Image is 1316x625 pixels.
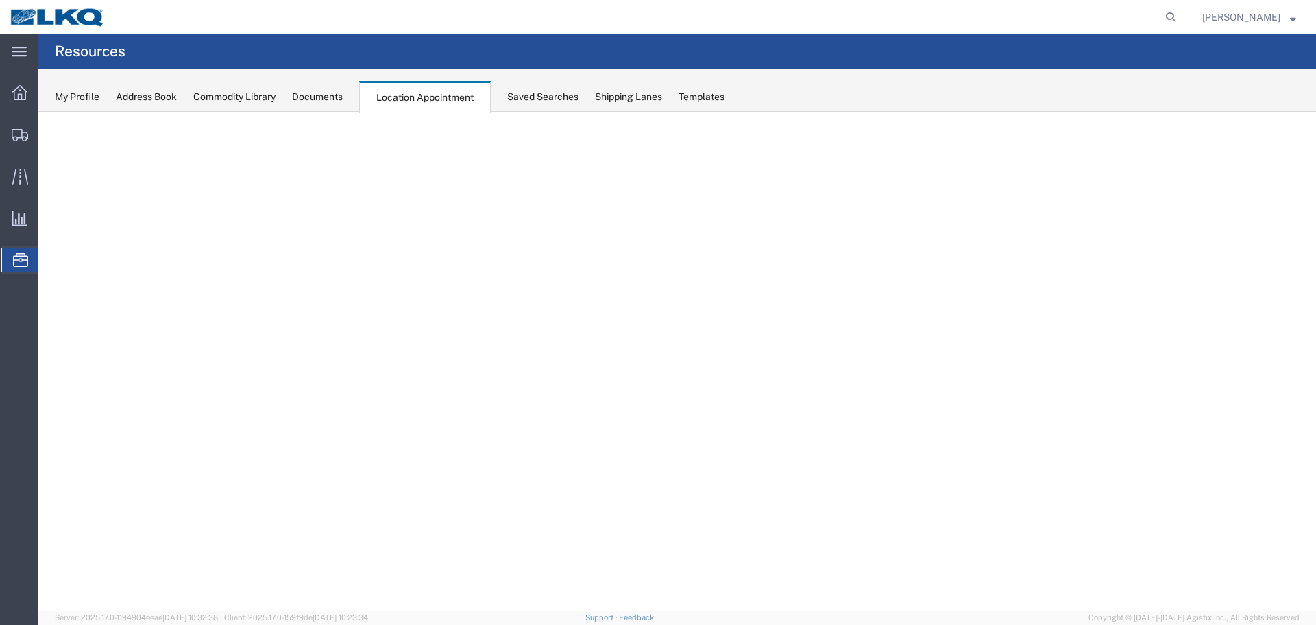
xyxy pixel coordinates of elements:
div: Documents [292,90,343,104]
img: logo [10,7,106,27]
span: William Haney [1202,10,1280,25]
a: Feedback [619,613,654,622]
h4: Resources [55,34,125,69]
button: [PERSON_NAME] [1202,9,1297,25]
span: [DATE] 10:32:38 [162,613,218,622]
span: [DATE] 10:23:34 [313,613,368,622]
div: Commodity Library [193,90,276,104]
iframe: FS Legacy Container [38,112,1316,611]
span: Client: 2025.17.0-159f9de [224,613,368,622]
div: Saved Searches [507,90,578,104]
div: Templates [679,90,724,104]
div: Location Appointment [359,81,491,113]
span: Server: 2025.17.0-1194904eeae [55,613,218,622]
a: Support [585,613,620,622]
div: My Profile [55,90,99,104]
span: Copyright © [DATE]-[DATE] Agistix Inc., All Rights Reserved [1088,612,1300,624]
div: Address Book [116,90,177,104]
div: Shipping Lanes [595,90,662,104]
